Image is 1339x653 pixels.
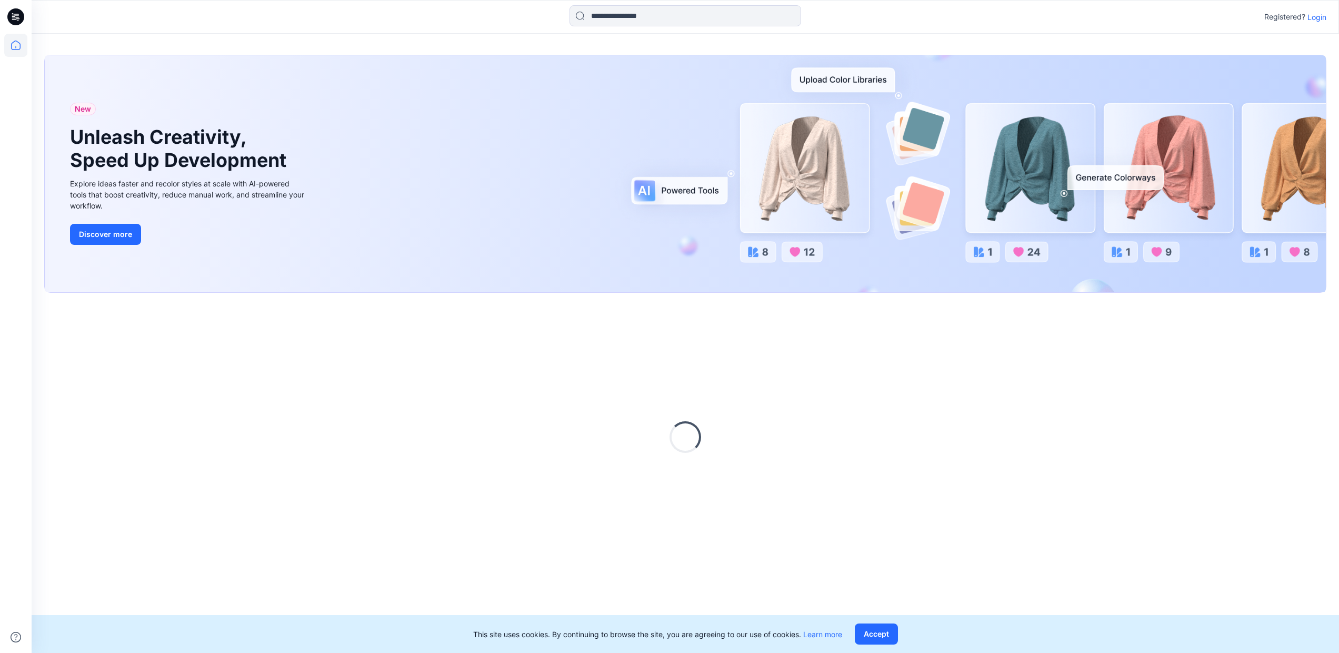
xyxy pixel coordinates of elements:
[1307,12,1326,23] p: Login
[1264,11,1305,23] p: Registered?
[855,624,898,645] button: Accept
[803,630,842,639] a: Learn more
[473,629,842,640] p: This site uses cookies. By continuing to browse the site, you are agreeing to our use of cookies.
[70,224,307,245] a: Discover more
[70,178,307,211] div: Explore ideas faster and recolor styles at scale with AI-powered tools that boost creativity, red...
[70,126,291,171] h1: Unleash Creativity, Speed Up Development
[75,103,91,115] span: New
[70,224,141,245] button: Discover more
